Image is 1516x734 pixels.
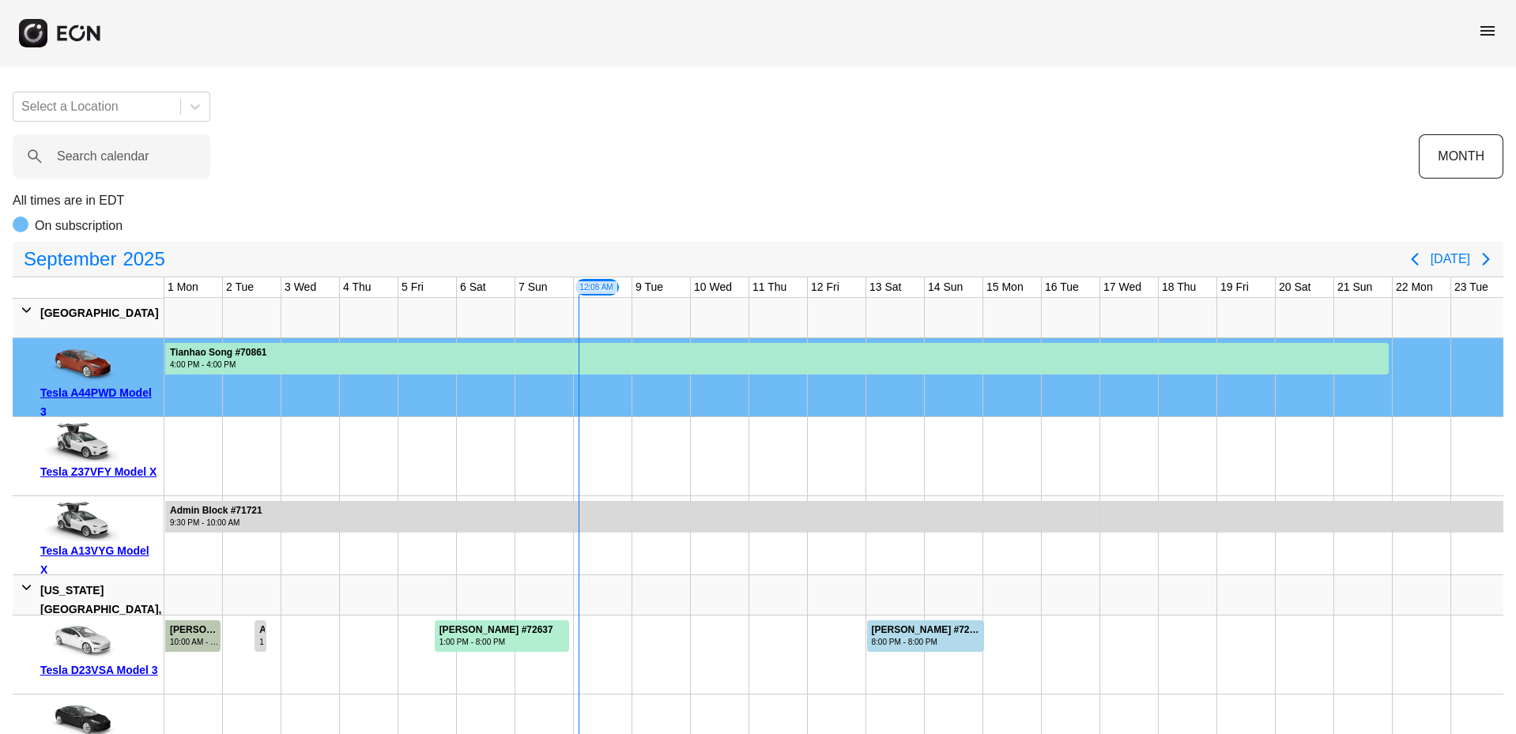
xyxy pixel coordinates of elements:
[40,383,158,421] div: Tesla A44PWD Model 3
[1470,243,1502,275] button: Next page
[170,505,262,517] div: Admin Block #71721
[170,517,262,529] div: 9:30 PM - 10:00 AM
[457,277,489,297] div: 6 Sat
[40,344,119,383] img: car
[983,277,1027,297] div: 15 Mon
[872,636,982,648] div: 8:00 PM - 8:00 PM
[1451,277,1491,297] div: 23 Tue
[170,636,219,648] div: 10:00 AM - 11:00 PM
[872,624,982,636] div: [PERSON_NAME] #72220
[1042,277,1082,297] div: 16 Tue
[439,636,553,648] div: 1:00 PM - 8:00 PM
[1100,277,1145,297] div: 17 Wed
[164,615,221,652] div: Rented for 3 days by Zhijie Chen Current status is completed
[515,277,551,297] div: 7 Sun
[866,277,904,297] div: 13 Sat
[574,277,620,297] div: 8 Mon
[1393,277,1436,297] div: 22 Mon
[1276,277,1314,297] div: 20 Sat
[223,277,257,297] div: 2 Tue
[40,303,159,322] div: [GEOGRAPHIC_DATA]
[119,243,168,275] span: 2025
[340,277,375,297] div: 4 Thu
[14,243,175,275] button: September2025
[398,277,427,297] div: 5 Fri
[35,216,123,235] p: On subscription
[866,615,985,652] div: Rented for 2 days by Isaac Struhl Current status is open
[1159,277,1199,297] div: 18 Thu
[170,347,267,359] div: Tianhao Song #70861
[40,581,161,638] div: [US_STATE][GEOGRAPHIC_DATA], [GEOGRAPHIC_DATA]
[925,277,966,297] div: 14 Sun
[164,338,1390,375] div: Rented for 30 days by Tianhao Song Current status is rental
[1217,277,1252,297] div: 19 Fri
[170,359,267,371] div: 4:00 PM - 4:00 PM
[13,191,1503,210] p: All times are in EDT
[1478,21,1497,40] span: menu
[57,147,149,166] label: Search calendar
[254,615,267,652] div: Rented for 1 days by Admin Block Current status is rental
[40,621,119,661] img: car
[1431,245,1470,273] button: [DATE]
[164,277,202,297] div: 1 Mon
[259,624,265,636] div: Admin Block #72365
[691,277,735,297] div: 10 Wed
[808,277,843,297] div: 12 Fri
[1399,243,1431,275] button: Previous page
[40,462,158,481] div: Tesla Z37VFY Model X
[21,243,119,275] span: September
[434,615,570,652] div: Rented for 3 days by Devika Thakkar Current status is rental
[259,636,265,648] div: 12:15 PM - 5:45 PM
[40,661,158,679] div: Tesla D23VSA Model 3
[170,624,219,636] div: [PERSON_NAME] #69517
[281,277,319,297] div: 3 Wed
[1334,277,1375,297] div: 21 Sun
[40,502,119,541] img: car
[749,277,790,297] div: 11 Thu
[40,541,158,579] div: Tesla A13VYG Model X
[439,624,553,636] div: [PERSON_NAME] #72637
[40,423,119,462] img: car
[1419,134,1503,179] button: MONTH
[632,277,666,297] div: 9 Tue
